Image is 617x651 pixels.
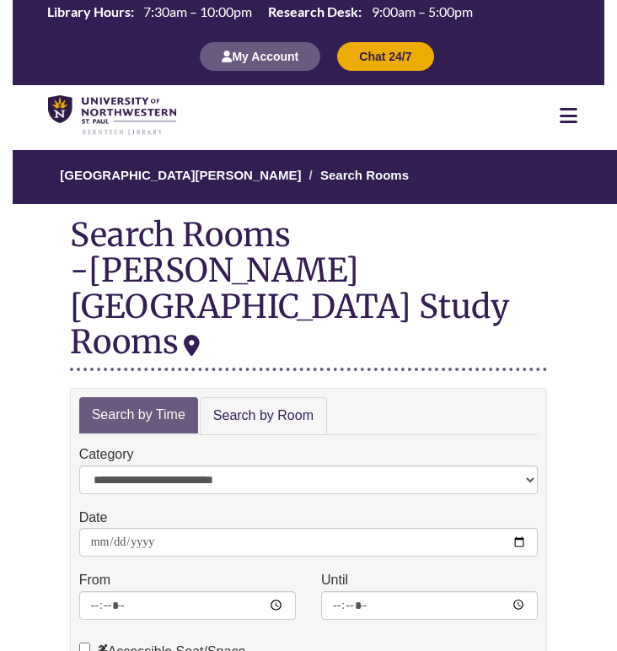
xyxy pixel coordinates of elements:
span: 7:30am – 10:00pm [143,3,252,19]
label: Until [321,569,348,591]
div: [PERSON_NAME][GEOGRAPHIC_DATA] Study Rooms [70,250,509,361]
th: Research Desk: [261,3,364,21]
a: My Account [200,49,320,63]
a: [GEOGRAPHIC_DATA][PERSON_NAME] [60,168,301,182]
a: Chat 24/7 [337,49,433,63]
button: My Account [200,42,320,71]
span: 9:00am – 5:00pm [372,3,473,19]
div: Search Rooms - [70,217,548,371]
a: Hours Today [40,3,479,24]
table: Hours Today [40,3,479,23]
label: Category [79,444,134,465]
a: Search by Room [200,397,327,435]
th: Library Hours: [40,3,137,21]
nav: Breadcrumb [70,150,548,204]
a: Search Rooms [320,168,409,182]
label: From [79,569,110,591]
img: UNWSP Library Logo [48,95,176,136]
button: Chat 24/7 [337,42,433,71]
label: Date [79,507,108,529]
a: Search by Time [79,397,198,433]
